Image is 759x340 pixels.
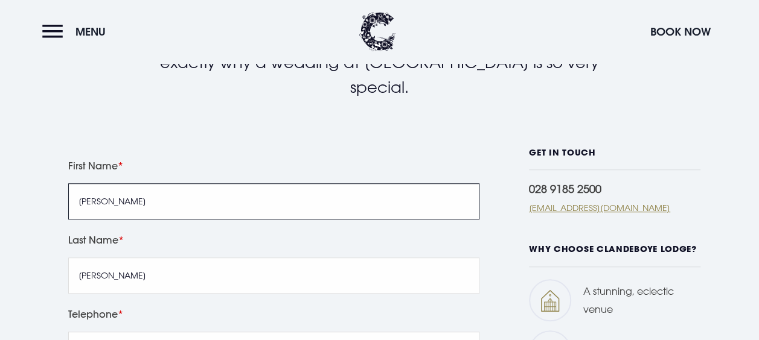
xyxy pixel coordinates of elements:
img: Clandeboye Lodge [359,12,396,51]
div: 028 9185 2500 [529,182,700,195]
label: Last Name [68,231,479,248]
h6: GET IN TOUCH [529,148,700,171]
p: A stunning, eclectic venue [583,282,700,319]
h6: WHY CHOOSE CLANDEBOYE LODGE? [529,244,700,267]
a: [EMAIL_ADDRESS][DOMAIN_NAME] [529,201,699,214]
span: Menu [75,25,106,39]
label: Telephone [68,306,479,323]
label: First Name [68,157,479,174]
button: Book Now [644,19,717,45]
button: Menu [42,19,112,45]
img: Wedding venue icon [540,289,560,312]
